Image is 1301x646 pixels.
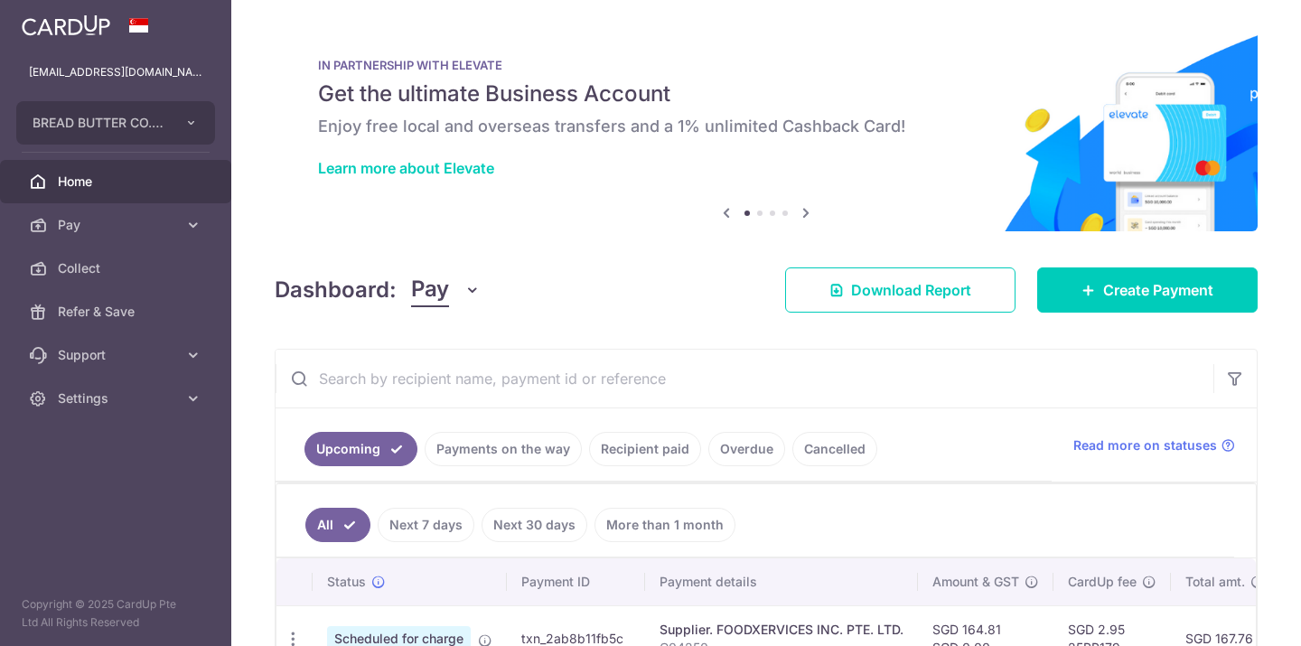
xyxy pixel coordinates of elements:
span: Amount & GST [932,573,1019,591]
span: Status [327,573,366,591]
a: Payments on the way [425,432,582,466]
span: Download Report [851,279,971,301]
span: Collect [58,259,177,277]
div: Supplier. FOODXERVICES INC. PTE. LTD. [660,621,903,639]
span: Support [58,346,177,364]
button: Pay [411,273,481,307]
span: Pay [411,273,449,307]
span: Read more on statuses [1073,436,1217,454]
a: More than 1 month [594,508,735,542]
img: Renovation banner [275,29,1258,231]
h5: Get the ultimate Business Account [318,80,1214,108]
a: All [305,508,370,542]
span: Settings [58,389,177,407]
a: Learn more about Elevate [318,159,494,177]
span: BREAD BUTTER CO. PRIVATE LIMITED [33,114,166,132]
button: BREAD BUTTER CO. PRIVATE LIMITED [16,101,215,145]
a: Upcoming [304,432,417,466]
p: IN PARTNERSHIP WITH ELEVATE [318,58,1214,72]
a: Read more on statuses [1073,436,1235,454]
a: Recipient paid [589,432,701,466]
a: Create Payment [1037,267,1258,313]
span: Refer & Save [58,303,177,321]
a: Download Report [785,267,1016,313]
span: Home [58,173,177,191]
span: CardUp fee [1068,573,1137,591]
h6: Enjoy free local and overseas transfers and a 1% unlimited Cashback Card! [318,116,1214,137]
h4: Dashboard: [275,274,397,306]
span: Create Payment [1103,279,1213,301]
p: [EMAIL_ADDRESS][DOMAIN_NAME] [29,63,202,81]
th: Payment details [645,558,918,605]
a: Cancelled [792,432,877,466]
a: Overdue [708,432,785,466]
a: Next 30 days [482,508,587,542]
input: Search by recipient name, payment id or reference [276,350,1213,407]
a: Next 7 days [378,508,474,542]
span: Total amt. [1185,573,1245,591]
span: Pay [58,216,177,234]
img: CardUp [22,14,110,36]
th: Payment ID [507,558,645,605]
